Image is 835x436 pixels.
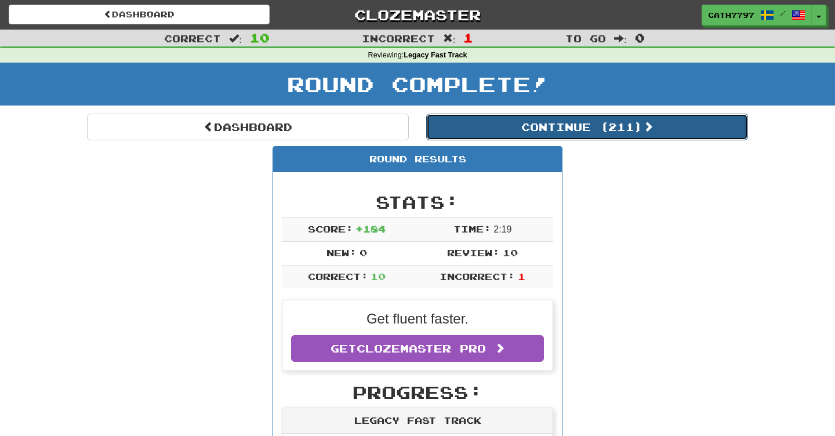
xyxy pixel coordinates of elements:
[308,271,368,282] span: Correct:
[447,247,500,258] span: Review:
[371,271,386,282] span: 10
[404,51,467,59] strong: Legacy Fast Track
[453,223,491,234] span: Time:
[503,247,518,258] span: 10
[355,223,386,234] span: + 184
[9,5,270,24] a: Dashboard
[780,9,786,17] span: /
[164,32,221,44] span: Correct
[273,147,562,172] div: Round Results
[360,247,367,258] span: 0
[614,34,627,43] span: :
[229,34,242,43] span: :
[326,247,357,258] span: New:
[443,34,456,43] span: :
[357,342,486,355] span: Clozemaster Pro
[287,5,548,25] a: Clozemaster
[518,271,525,282] span: 1
[565,32,606,44] span: To go
[4,72,831,96] h1: Round Complete!
[291,309,544,329] p: Get fluent faster.
[308,223,353,234] span: Score:
[493,224,511,234] span: 2 : 19
[250,31,270,45] span: 10
[426,114,748,140] button: Continue (211)
[635,31,645,45] span: 0
[282,383,553,402] h2: Progress:
[440,271,515,282] span: Incorrect:
[702,5,812,26] a: cath7797 /
[87,114,409,140] a: Dashboard
[362,32,435,44] span: Incorrect
[463,31,473,45] span: 1
[282,408,553,434] div: Legacy Fast Track
[708,10,754,20] span: cath7797
[282,192,553,212] h2: Stats:
[291,335,544,362] a: GetClozemaster Pro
